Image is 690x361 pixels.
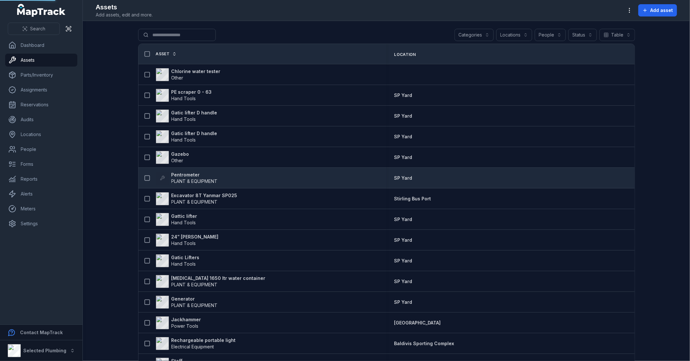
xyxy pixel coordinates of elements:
a: Locations [5,128,77,141]
strong: [MEDICAL_DATA] 1650 ltr water container [171,275,266,281]
a: JackhammerPower Tools [156,316,201,329]
span: Hand Tools [171,261,196,267]
a: 24” [PERSON_NAME]Hand Tools [156,234,219,247]
a: Baldivis Sporting Complex [394,340,455,347]
a: Forms [5,158,77,171]
a: SP Yard [394,299,412,305]
strong: Generator [171,296,218,302]
span: Hand Tools [171,116,196,122]
a: Gatic LiftersHand Tools [156,254,200,267]
a: SP Yard [394,278,412,285]
a: Gatic lifter D handleHand Tools [156,110,217,122]
span: Search [30,26,45,32]
a: MapTrack [17,4,66,17]
span: Hand Tools [171,240,196,246]
strong: Contact MapTrack [20,330,63,335]
a: SP Yard [394,175,412,181]
span: PLANT & EQUIPMENT [171,282,218,287]
span: PLANT & EQUIPMENT [171,199,218,205]
span: PLANT & EQUIPMENT [171,178,218,184]
span: Add assets, edit and more. [96,12,153,18]
strong: Gattic lifter [171,213,197,219]
span: Electrical Equipment [171,344,214,349]
a: SP Yard [394,237,412,243]
strong: Pentrometer [171,172,218,178]
a: SP Yard [394,258,412,264]
a: GeneratorPLANT & EQUIPMENT [156,296,218,309]
a: SP Yard [394,113,412,119]
a: Asset [156,51,177,57]
strong: Excavator 8T Yanmar SP025 [171,192,237,199]
a: [MEDICAL_DATA] 1650 ltr water containerPLANT & EQUIPMENT [156,275,266,288]
a: SP Yard [394,216,412,223]
strong: Jackhammer [171,316,201,323]
strong: 24” [PERSON_NAME] [171,234,219,240]
strong: Gazebo [171,151,189,157]
a: Meters [5,202,77,215]
span: Baldivis Sporting Complex [394,341,455,346]
span: Hand Tools [171,137,196,143]
button: Search [8,23,60,35]
span: Other [171,158,183,163]
a: People [5,143,77,156]
strong: Selected Plumbing [23,348,66,353]
a: Assets [5,54,77,67]
a: SP Yard [394,154,412,161]
strong: Gatic lifter D handle [171,110,217,116]
a: PentrometerPLANT & EQUIPMENT [156,172,218,185]
a: Reports [5,173,77,186]
button: Add asset [638,4,677,16]
strong: PE scraper 0 - 63 [171,89,212,95]
a: [GEOGRAPHIC_DATA] [394,320,441,326]
a: Audits [5,113,77,126]
h2: Assets [96,3,153,12]
span: Asset [156,51,170,57]
a: Stirling Bus Port [394,196,431,202]
a: Gatic lifter D handleHand Tools [156,130,217,143]
a: Chlorine water testerOther [156,68,221,81]
strong: Gatic lifter D handle [171,130,217,137]
button: People [535,29,566,41]
a: Gattic lifterHand Tools [156,213,197,226]
a: Settings [5,217,77,230]
a: PE scraper 0 - 63Hand Tools [156,89,212,102]
strong: Gatic Lifters [171,254,200,261]
span: SP Yard [394,154,412,160]
a: Dashboard [5,39,77,52]
span: SP Yard [394,92,412,98]
a: Excavator 8T Yanmar SP025PLANT & EQUIPMENT [156,192,237,205]
strong: Chlorine water tester [171,68,221,75]
span: SP Yard [394,217,412,222]
span: Other [171,75,183,80]
a: Reservations [5,98,77,111]
button: Table [599,29,635,41]
a: SP Yard [394,133,412,140]
span: SP Yard [394,299,412,305]
a: Parts/Inventory [5,69,77,81]
span: Location [394,52,416,57]
span: SP Yard [394,279,412,284]
span: SP Yard [394,134,412,139]
a: Alerts [5,187,77,200]
span: Hand Tools [171,96,196,101]
span: Power Tools [171,323,199,329]
span: PLANT & EQUIPMENT [171,303,218,308]
a: GazeboOther [156,151,189,164]
button: Status [568,29,597,41]
span: Hand Tools [171,220,196,225]
a: Rechargeable portable lightElectrical Equipment [156,337,236,350]
a: SP Yard [394,92,412,99]
a: Assignments [5,83,77,96]
span: SP Yard [394,237,412,243]
strong: Rechargeable portable light [171,337,236,344]
span: Add asset [650,7,673,14]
